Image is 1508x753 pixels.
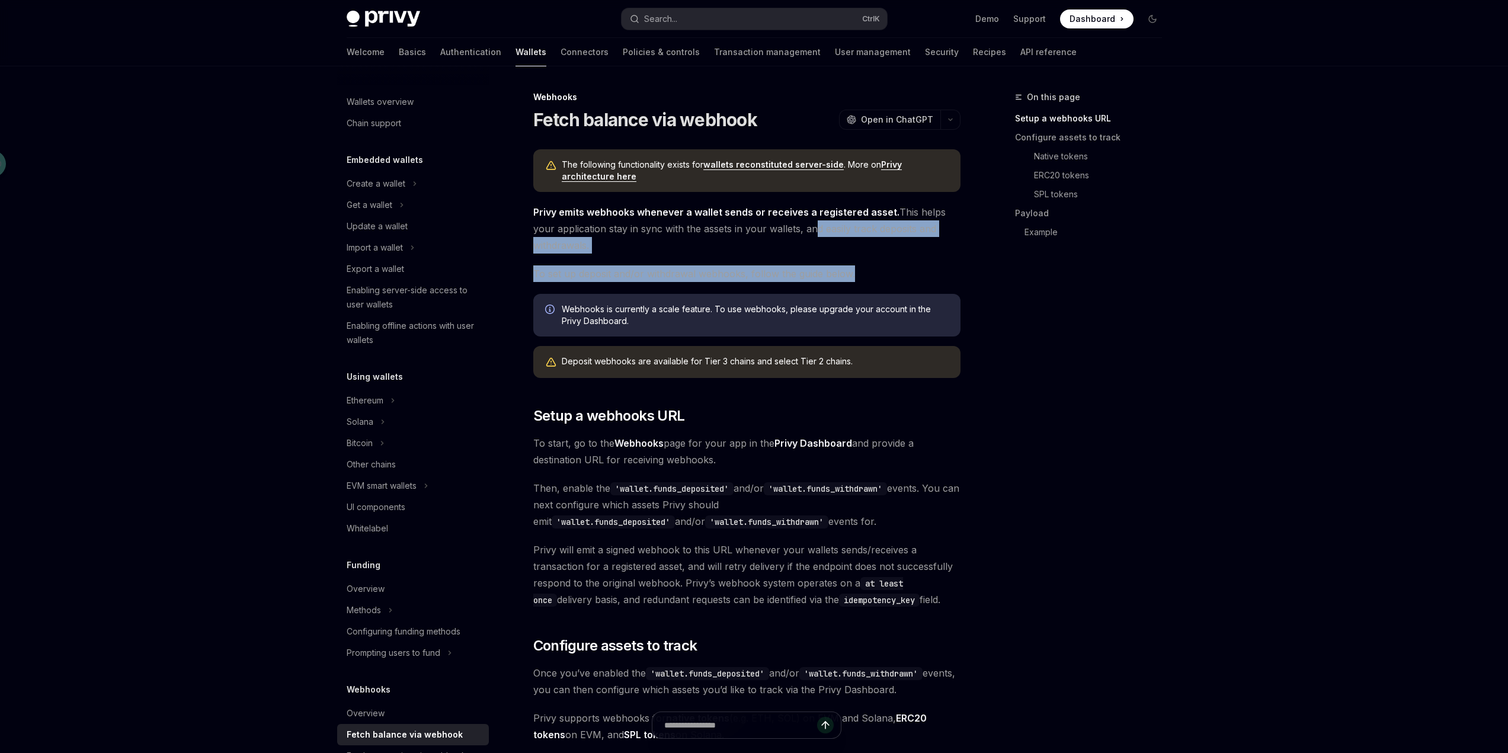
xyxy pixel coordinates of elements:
a: Configuring funding methods [337,621,489,642]
a: wallets reconstituted server-side [703,159,844,170]
a: Policies & controls [623,38,700,66]
a: Export a wallet [337,258,489,280]
a: Recipes [973,38,1006,66]
button: Ethereum [337,390,489,411]
div: Overview [347,582,385,596]
a: Connectors [561,38,609,66]
a: Dashboard [1060,9,1134,28]
div: Export a wallet [347,262,404,276]
div: UI components [347,500,405,514]
svg: Info [545,305,557,316]
button: Bitcoin [337,432,489,454]
h5: Webhooks [347,682,390,697]
a: API reference [1020,38,1077,66]
a: Basics [399,38,426,66]
a: Update a wallet [337,216,489,237]
div: Solana [347,415,373,429]
code: idempotency_key [839,594,920,607]
div: Create a wallet [347,177,405,191]
h1: Fetch balance via webhook [533,109,757,130]
button: Create a wallet [337,173,489,194]
a: Authentication [440,38,501,66]
button: Open in ChatGPT [839,110,940,130]
div: Bitcoin [347,436,373,450]
a: ERC20 tokens [1015,166,1171,185]
a: Overview [337,578,489,600]
a: Wallets overview [337,91,489,113]
svg: Warning [545,160,557,172]
span: Once you’ve enabled the and/or events, you can then configure which assets you’d like to track vi... [533,665,960,698]
code: 'wallet.funds_withdrawn' [705,515,828,528]
div: Whitelabel [347,521,388,536]
span: The following functionality exists for . More on [562,159,949,182]
span: Configure assets to track [533,636,697,655]
button: Prompting users to fund [337,642,489,664]
a: Payload [1015,204,1171,223]
a: Security [925,38,959,66]
div: Wallets overview [347,95,414,109]
div: Update a wallet [347,219,408,233]
button: EVM smart wallets [337,475,489,496]
span: To set up deposit and/or withdrawal webhooks, follow the guide below. [533,265,960,282]
a: Configure assets to track [1015,128,1171,147]
button: Methods [337,600,489,621]
span: Privy will emit a signed webhook to this URL whenever your wallets sends/receives a transaction f... [533,541,960,608]
a: SPL tokens [1015,185,1171,204]
code: 'wallet.funds_deposited' [552,515,675,528]
button: Solana [337,411,489,432]
a: User management [835,38,911,66]
div: Webhooks [533,91,960,103]
div: Other chains [347,457,396,472]
span: Dashboard [1070,13,1115,25]
a: Demo [975,13,999,25]
div: Fetch balance via webhook [347,728,463,742]
h5: Funding [347,558,380,572]
a: Setup a webhooks URL [1015,109,1171,128]
div: Search... [644,12,677,26]
svg: Warning [545,357,557,369]
a: Whitelabel [337,518,489,539]
div: Deposit webhooks are available for Tier 3 chains and select Tier 2 chains. [562,355,949,369]
a: Other chains [337,454,489,475]
a: Welcome [347,38,385,66]
code: 'wallet.funds_deposited' [646,667,769,680]
span: This helps your application stay in sync with the assets in your wallets, and easily track deposi... [533,204,960,254]
a: Example [1015,223,1171,242]
button: Get a wallet [337,194,489,216]
a: Chain support [337,113,489,134]
div: Chain support [347,116,401,130]
div: Methods [347,603,381,617]
a: Privy Dashboard [774,437,852,450]
div: Get a wallet [347,198,392,212]
span: On this page [1027,90,1080,104]
a: Overview [337,703,489,724]
h5: Embedded wallets [347,153,423,167]
button: Send message [817,717,834,733]
img: dark logo [347,11,420,27]
a: Native tokens [1015,147,1171,166]
span: Open in ChatGPT [861,114,933,126]
a: Fetch balance via webhook [337,724,489,745]
code: 'wallet.funds_withdrawn' [799,667,923,680]
strong: Webhooks [614,437,664,449]
span: To start, go to the page for your app in the and provide a destination URL for receiving webhooks. [533,435,960,468]
div: Enabling server-side access to user wallets [347,283,482,312]
span: Ctrl K [862,14,880,24]
input: Ask a question... [664,712,817,738]
h5: Using wallets [347,370,403,384]
a: Webhooks [614,437,664,450]
a: Enabling server-side access to user wallets [337,280,489,315]
a: Transaction management [714,38,821,66]
span: Setup a webhooks URL [533,406,685,425]
button: Toggle dark mode [1143,9,1162,28]
code: 'wallet.funds_withdrawn' [764,482,887,495]
a: UI components [337,496,489,518]
a: Wallets [516,38,546,66]
button: Search...CtrlK [622,8,887,30]
button: Import a wallet [337,237,489,258]
div: Configuring funding methods [347,624,460,639]
span: Then, enable the and/or events. You can next configure which assets Privy should emit and/or even... [533,480,960,530]
div: Enabling offline actions with user wallets [347,319,482,347]
a: Support [1013,13,1046,25]
a: Enabling offline actions with user wallets [337,315,489,351]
